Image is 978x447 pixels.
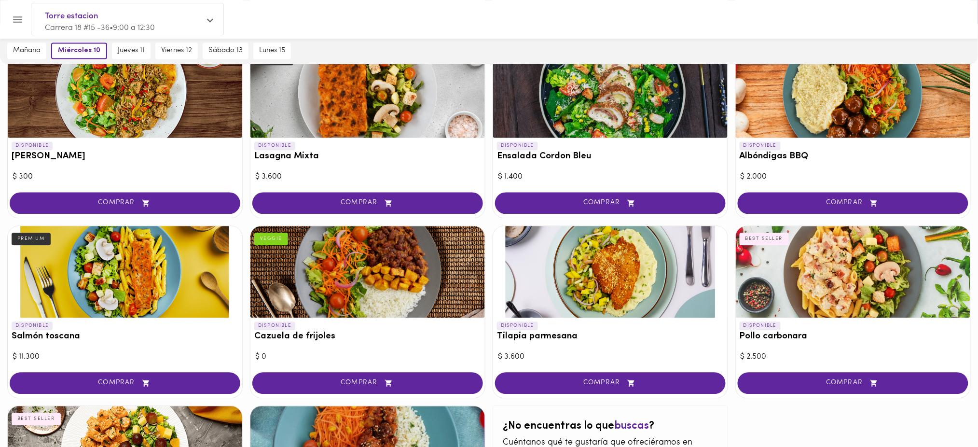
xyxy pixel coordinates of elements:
[497,142,538,151] p: DISPONIBLE
[741,352,965,363] div: $ 2.500
[507,199,714,208] span: COMPRAR
[13,172,237,183] div: $ 300
[614,421,649,432] span: buscas
[12,332,238,342] h3: Salmón toscana
[503,421,718,433] h2: ¿No encuentras lo que ?
[13,47,41,56] span: mañana
[922,391,968,437] iframe: Messagebird Livechat Widget
[12,152,238,162] h3: [PERSON_NAME]
[259,47,285,56] span: lunes 15
[738,193,968,214] button: COMPRAR
[498,352,723,363] div: $ 3.600
[250,46,485,138] div: Lasagna Mixta
[112,43,151,59] button: jueves 11
[750,379,956,388] span: COMPRAR
[12,322,53,331] p: DISPONIBLE
[740,152,966,162] h3: Albóndigas BBQ
[254,233,288,246] div: VEGGIE
[493,226,728,318] div: Tilapia parmesana
[254,142,295,151] p: DISPONIBLE
[740,322,781,331] p: DISPONIBLE
[497,332,724,342] h3: Tilapia parmesana
[6,8,29,31] button: Menu
[161,47,192,56] span: viernes 12
[740,142,781,151] p: DISPONIBLE
[254,152,481,162] h3: Lasagna Mixta
[254,322,295,331] p: DISPONIBLE
[741,172,965,183] div: $ 2.000
[507,379,714,388] span: COMPRAR
[7,43,46,59] button: mañana
[736,46,970,138] div: Albóndigas BBQ
[497,322,538,331] p: DISPONIBLE
[12,233,51,246] div: PREMIUM
[10,373,240,394] button: COMPRAR
[254,332,481,342] h3: Cazuela de frijoles
[250,226,485,318] div: Cazuela de frijoles
[740,233,789,246] div: BEST SELLER
[252,193,483,214] button: COMPRAR
[495,193,726,214] button: COMPRAR
[12,413,61,426] div: BEST SELLER
[255,172,480,183] div: $ 3.600
[118,47,145,56] span: jueves 11
[493,46,728,138] div: Ensalada Cordon Bleu
[495,373,726,394] button: COMPRAR
[264,199,471,208] span: COMPRAR
[45,10,200,23] span: Torre estacion
[13,352,237,363] div: $ 11.300
[22,379,228,388] span: COMPRAR
[12,142,53,151] p: DISPONIBLE
[10,193,240,214] button: COMPRAR
[264,379,471,388] span: COMPRAR
[208,47,243,56] span: sábado 13
[740,332,966,342] h3: Pollo carbonara
[45,24,155,32] span: Carrera 18 #15 -36 • 9:00 a 12:30
[22,199,228,208] span: COMPRAR
[497,152,724,162] h3: Ensalada Cordon Bleu
[498,172,723,183] div: $ 1.400
[155,43,198,59] button: viernes 12
[736,226,970,318] div: Pollo carbonara
[738,373,968,394] button: COMPRAR
[51,43,107,59] button: miércoles 10
[255,352,480,363] div: $ 0
[8,46,242,138] div: Arroz chaufa
[253,43,291,59] button: lunes 15
[203,43,248,59] button: sábado 13
[8,226,242,318] div: Salmón toscana
[750,199,956,208] span: COMPRAR
[252,373,483,394] button: COMPRAR
[58,47,100,56] span: miércoles 10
